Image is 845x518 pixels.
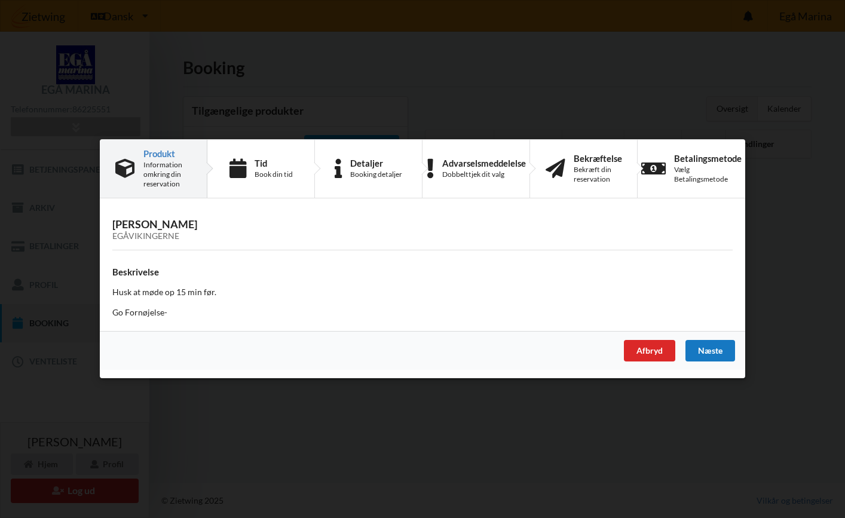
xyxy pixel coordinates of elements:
[350,170,402,179] div: Booking detaljer
[674,165,742,184] div: Vælg Betalingsmetode
[112,266,733,278] h4: Beskrivelse
[143,160,191,189] div: Information omkring din reservation
[442,170,526,179] div: Dobbelttjek dit valg
[255,170,293,179] div: Book din tid
[685,341,735,362] div: Næste
[255,158,293,168] div: Tid
[442,158,526,168] div: Advarselsmeddelelse
[674,154,742,163] div: Betalingsmetode
[574,165,622,184] div: Bekræft din reservation
[143,149,191,158] div: Produkt
[574,154,622,163] div: Bekræftelse
[112,287,733,299] p: Husk at møde op 15 min før.
[624,341,675,362] div: Afbryd
[350,158,402,168] div: Detaljer
[112,218,733,242] h3: [PERSON_NAME]
[112,232,733,242] div: Egåvikingerne
[112,307,733,319] p: Go Fornøjelse-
